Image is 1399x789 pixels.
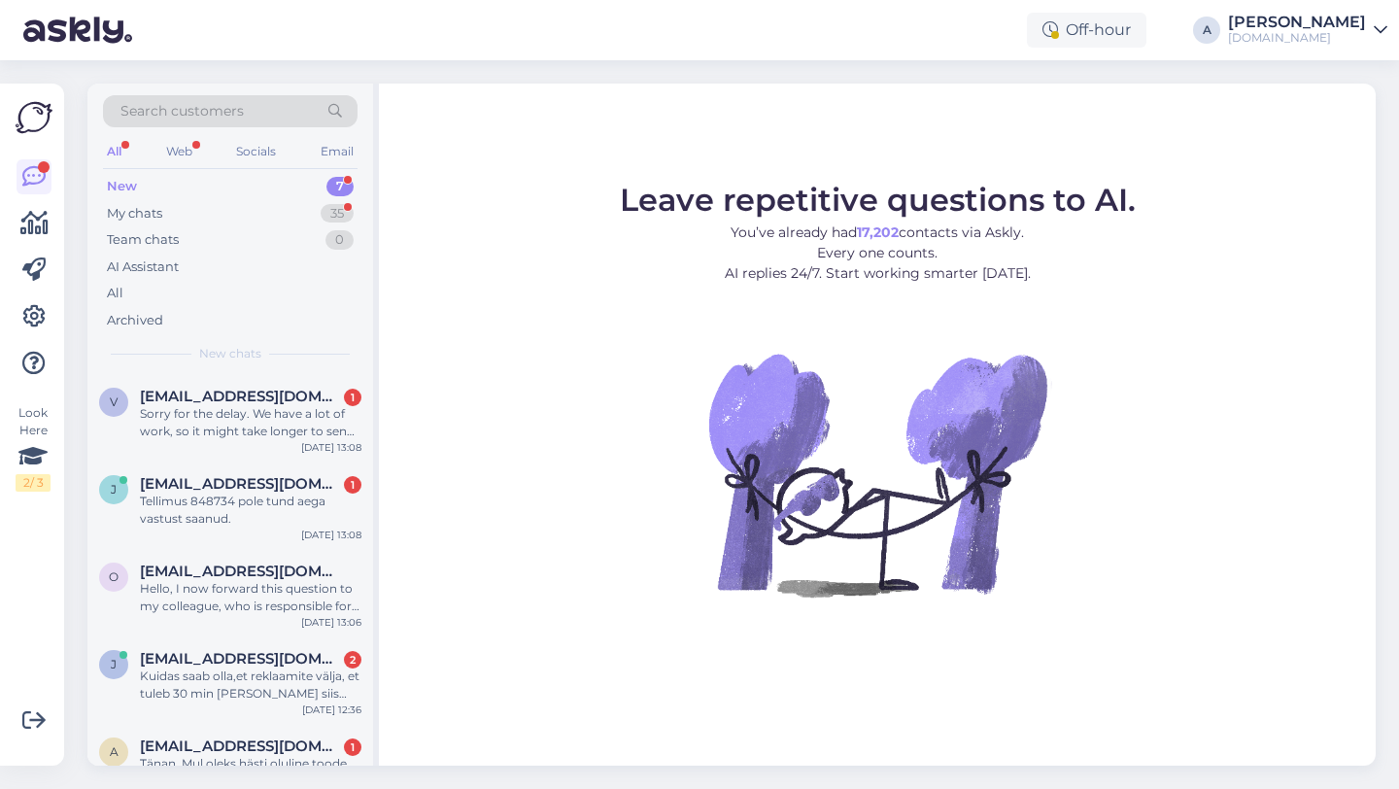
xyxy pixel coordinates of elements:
[1193,17,1220,44] div: A
[107,204,162,223] div: My chats
[111,657,117,671] span: j
[344,476,361,494] div: 1
[325,230,354,250] div: 0
[301,528,361,542] div: [DATE] 13:08
[140,405,361,440] div: Sorry for the delay. We have a lot of work, so it might take longer to send orders. Your code sho...
[110,744,119,759] span: a
[302,703,361,717] div: [DATE] 12:36
[140,475,342,493] span: joosepjussi@gmail.com
[857,223,899,241] b: 17,202
[140,738,342,755] span: aigivahing@gmail.com
[232,139,280,164] div: Socials
[109,569,119,584] span: o
[107,177,137,196] div: New
[16,474,51,492] div: 2 / 3
[1228,15,1387,46] a: [PERSON_NAME][DOMAIN_NAME]
[702,299,1052,649] img: No Chat active
[107,257,179,277] div: AI Assistant
[344,651,361,669] div: 2
[326,177,354,196] div: 7
[16,404,51,492] div: Look Here
[1027,13,1146,48] div: Off-hour
[301,440,361,455] div: [DATE] 13:08
[110,394,118,409] span: v
[16,99,52,136] img: Askly Logo
[140,493,361,528] div: Tellimus 848734 pole tund aega vastust saanud.
[140,668,361,703] div: Kuidas saab olla,et reklaamite välja, et tuleb 30 min [PERSON_NAME] siis [PERSON_NAME] ütlete,et ...
[1228,15,1366,30] div: [PERSON_NAME]
[301,615,361,630] div: [DATE] 13:06
[120,101,244,121] span: Search customers
[107,230,179,250] div: Team chats
[321,204,354,223] div: 35
[140,563,342,580] span: olekorsolme@gmail.com
[162,139,196,164] div: Web
[140,580,361,615] div: Hello, I now forward this question to my colleague, who is responsible for this. The reply will b...
[317,139,358,164] div: Email
[107,311,163,330] div: Archived
[1228,30,1366,46] div: [DOMAIN_NAME]
[199,345,261,362] span: New chats
[140,650,342,668] span: janiskartau@gmail.com
[620,223,1136,284] p: You’ve already had contacts via Askly. Every one counts. AI replies 24/7. Start working smarter [...
[103,139,125,164] div: All
[344,738,361,756] div: 1
[140,388,342,405] span: volvo999mai@icloud.com
[107,284,123,303] div: All
[620,181,1136,219] span: Leave repetitive questions to AI.
[344,389,361,406] div: 1
[111,482,117,497] span: j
